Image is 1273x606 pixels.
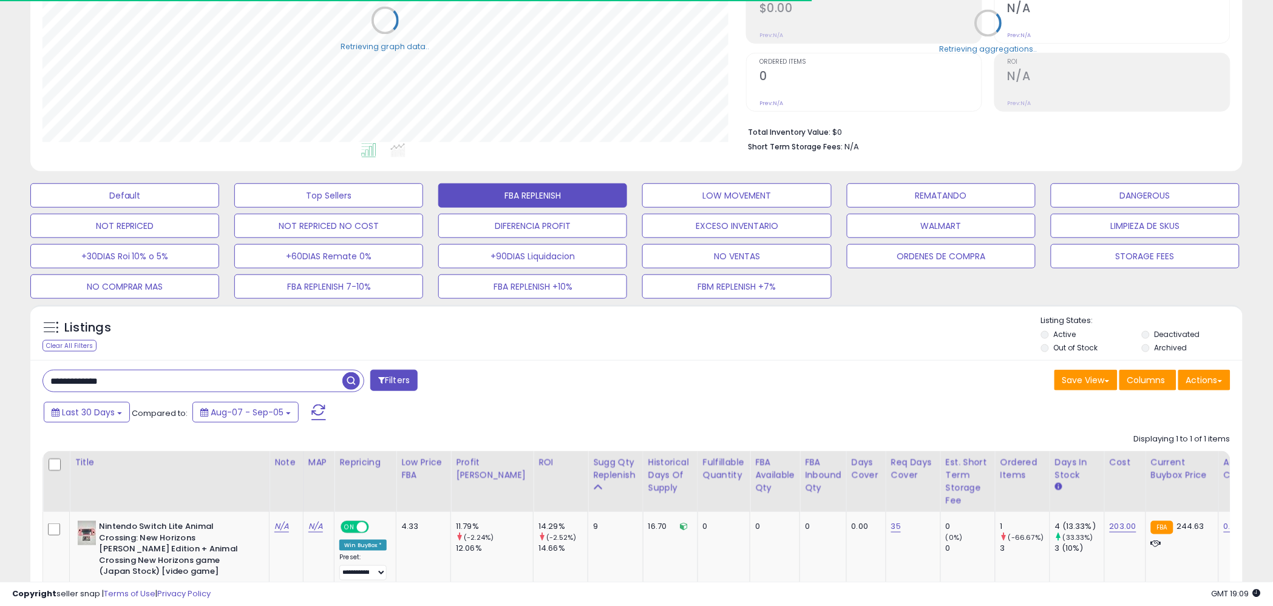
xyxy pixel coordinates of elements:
[456,456,528,482] div: Profit [PERSON_NAME]
[12,588,56,599] strong: Copyright
[157,588,211,599] a: Privacy Policy
[891,456,935,482] div: Req Days Cover
[64,319,111,336] h5: Listings
[308,520,323,533] a: N/A
[341,41,430,52] div: Retrieving graph data..
[234,214,423,238] button: NOT REPRICED NO COST
[234,183,423,208] button: Top Sellers
[456,521,533,532] div: 11.79%
[42,340,97,352] div: Clear All Filters
[847,214,1036,238] button: WALMART
[703,456,745,482] div: Fulfillable Quantity
[30,183,219,208] button: Default
[1063,533,1093,542] small: (33.33%)
[339,553,387,580] div: Preset:
[1054,342,1098,353] label: Out of Stock
[588,451,643,512] th: Please note that this number is a calculation based on your required days of coverage and your ve...
[44,402,130,423] button: Last 30 Days
[1110,456,1141,469] div: Cost
[1176,520,1204,532] span: 244.63
[438,274,627,299] button: FBA REPLENISH +10%
[342,522,357,533] span: ON
[30,244,219,268] button: +30DIAS Roi 10% o 5%
[339,456,391,469] div: Repricing
[75,456,264,469] div: Title
[1054,329,1076,339] label: Active
[546,533,576,542] small: (-2.52%)
[946,533,963,542] small: (0%)
[234,244,423,268] button: +60DIAS Remate 0%
[1051,183,1240,208] button: DANGEROUS
[1127,374,1166,386] span: Columns
[593,456,638,482] div: Sugg Qty Replenish
[1055,521,1104,532] div: 4 (13.33%)
[12,588,211,600] div: seller snap | |
[401,521,441,532] div: 4.33
[648,521,688,532] div: 16.70
[1110,520,1136,533] a: 203.00
[1054,370,1118,390] button: Save View
[1055,482,1062,492] small: Days In Stock.
[308,456,329,469] div: MAP
[401,456,446,482] div: Low Price FBA
[642,244,831,268] button: NO VENTAS
[438,183,627,208] button: FBA REPLENISH
[1151,456,1214,482] div: Current Buybox Price
[538,543,588,554] div: 14.66%
[370,370,418,391] button: Filters
[805,456,841,494] div: FBA inbound Qty
[132,407,188,419] span: Compared to:
[805,521,837,532] div: 0
[456,543,533,554] div: 12.06%
[1051,244,1240,268] button: STORAGE FEES
[538,521,588,532] div: 14.29%
[211,406,283,418] span: Aug-07 - Sep-05
[1224,456,1268,482] div: Additional Cost
[852,456,881,482] div: Days Cover
[1000,521,1050,532] div: 1
[1008,533,1044,542] small: (-66.67%)
[104,588,155,599] a: Terms of Use
[367,522,387,533] span: OFF
[538,456,583,469] div: ROI
[1119,370,1176,390] button: Columns
[755,521,790,532] div: 0
[1151,521,1173,534] small: FBA
[1041,315,1243,327] p: Listing States:
[234,274,423,299] button: FBA REPLENISH 7-10%
[946,543,995,554] div: 0
[274,456,298,469] div: Note
[642,274,831,299] button: FBM REPLENISH +7%
[1224,520,1241,533] a: 0.40
[1055,543,1104,554] div: 3 (10%)
[464,533,494,542] small: (-2.24%)
[192,402,299,423] button: Aug-07 - Sep-05
[1178,370,1231,390] button: Actions
[1055,456,1099,482] div: Days In Stock
[642,183,831,208] button: LOW MOVEMENT
[642,214,831,238] button: EXCESO INVENTARIO
[339,540,387,551] div: Win BuyBox *
[940,44,1037,55] div: Retrieving aggregations..
[891,520,901,533] a: 35
[62,406,115,418] span: Last 30 Days
[852,521,877,532] div: 0.00
[593,521,634,532] div: 9
[946,521,995,532] div: 0
[1000,543,1050,554] div: 3
[78,521,96,545] img: 31K4zDpo8-L._SL40_.jpg
[30,214,219,238] button: NOT REPRICED
[1134,434,1231,445] div: Displaying 1 to 1 of 1 items
[1212,588,1261,599] span: 2025-10-6 19:09 GMT
[438,214,627,238] button: DIFERENCIA PROFIT
[274,520,289,533] a: N/A
[1051,214,1240,238] button: LIMPIEZA DE SKUS
[703,521,741,532] div: 0
[438,244,627,268] button: +90DIAS Liquidacion
[648,456,693,494] div: Historical Days Of Supply
[1155,342,1187,353] label: Archived
[99,521,246,580] b: Nintendo Switch Lite Animal Crossing: New Horizons [PERSON_NAME] Edition + Animal Crossing New Ho...
[30,274,219,299] button: NO COMPRAR MAS
[946,456,990,507] div: Est. Short Term Storage Fee
[1000,456,1045,482] div: Ordered Items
